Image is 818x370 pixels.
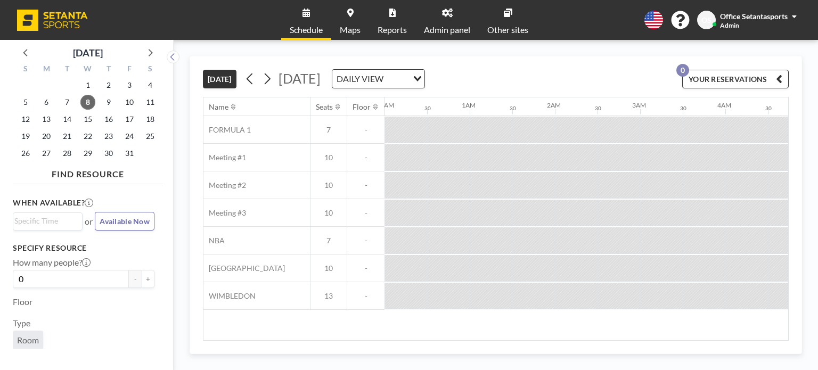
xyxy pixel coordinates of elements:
[701,15,711,25] span: OS
[122,129,137,144] span: Friday, October 24, 2025
[122,146,137,161] span: Friday, October 31, 2025
[80,129,95,144] span: Wednesday, October 22, 2025
[347,291,385,301] span: -
[101,146,116,161] span: Thursday, October 30, 2025
[122,112,137,127] span: Friday, October 17, 2025
[119,63,140,77] div: F
[18,129,33,144] span: Sunday, October 19, 2025
[279,70,321,86] span: [DATE]
[57,63,78,77] div: T
[717,101,731,109] div: 4AM
[487,26,528,34] span: Other sites
[13,318,30,328] label: Type
[13,297,32,307] label: Floor
[316,102,333,112] div: Seats
[720,21,739,29] span: Admin
[39,112,54,127] span: Monday, October 13, 2025
[595,105,601,112] div: 30
[60,129,75,144] span: Tuesday, October 21, 2025
[209,102,228,112] div: Name
[18,95,33,110] span: Sunday, October 5, 2025
[203,153,246,162] span: Meeting #1
[60,112,75,127] span: Tuesday, October 14, 2025
[310,208,347,218] span: 10
[142,270,154,288] button: +
[424,26,470,34] span: Admin panel
[129,270,142,288] button: -
[143,112,158,127] span: Saturday, October 18, 2025
[140,63,160,77] div: S
[547,101,561,109] div: 2AM
[340,26,361,34] span: Maps
[720,12,788,21] span: Office Setantasports
[347,264,385,273] span: -
[13,243,154,253] h3: Specify resource
[101,78,116,93] span: Thursday, October 2, 2025
[101,129,116,144] span: Thursday, October 23, 2025
[143,95,158,110] span: Saturday, October 11, 2025
[17,335,39,345] span: Room
[334,72,386,86] span: DAILY VIEW
[310,236,347,245] span: 7
[203,208,246,218] span: Meeting #3
[310,291,347,301] span: 13
[462,101,476,109] div: 1AM
[387,72,407,86] input: Search for option
[95,212,154,231] button: Available Now
[203,291,256,301] span: WIMBLEDON
[378,26,407,34] span: Reports
[424,105,431,112] div: 30
[377,101,394,109] div: 12AM
[347,125,385,135] span: -
[39,95,54,110] span: Monday, October 6, 2025
[203,70,236,88] button: [DATE]
[310,125,347,135] span: 7
[143,129,158,144] span: Saturday, October 25, 2025
[80,95,95,110] span: Wednesday, October 8, 2025
[122,95,137,110] span: Friday, October 10, 2025
[15,63,36,77] div: S
[203,236,225,245] span: NBA
[510,105,516,112] div: 30
[85,216,93,227] span: or
[353,102,371,112] div: Floor
[143,78,158,93] span: Saturday, October 4, 2025
[14,215,76,227] input: Search for option
[13,257,91,268] label: How many people?
[98,63,119,77] div: T
[765,105,772,112] div: 30
[203,264,285,273] span: [GEOGRAPHIC_DATA]
[36,63,57,77] div: M
[680,105,686,112] div: 30
[676,64,689,77] p: 0
[60,95,75,110] span: Tuesday, October 7, 2025
[332,70,424,88] div: Search for option
[310,153,347,162] span: 10
[39,129,54,144] span: Monday, October 20, 2025
[632,101,646,109] div: 3AM
[682,70,789,88] button: YOUR RESERVATIONS0
[347,236,385,245] span: -
[80,78,95,93] span: Wednesday, October 1, 2025
[290,26,323,34] span: Schedule
[18,112,33,127] span: Sunday, October 12, 2025
[17,10,88,31] img: organization-logo
[13,213,82,229] div: Search for option
[347,208,385,218] span: -
[60,146,75,161] span: Tuesday, October 28, 2025
[347,180,385,190] span: -
[347,153,385,162] span: -
[80,112,95,127] span: Wednesday, October 15, 2025
[310,264,347,273] span: 10
[73,45,103,60] div: [DATE]
[101,112,116,127] span: Thursday, October 16, 2025
[203,180,246,190] span: Meeting #2
[13,165,163,179] h4: FIND RESOURCE
[78,63,99,77] div: W
[39,146,54,161] span: Monday, October 27, 2025
[203,125,251,135] span: FORMULA 1
[18,146,33,161] span: Sunday, October 26, 2025
[100,217,150,226] span: Available Now
[310,180,347,190] span: 10
[80,146,95,161] span: Wednesday, October 29, 2025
